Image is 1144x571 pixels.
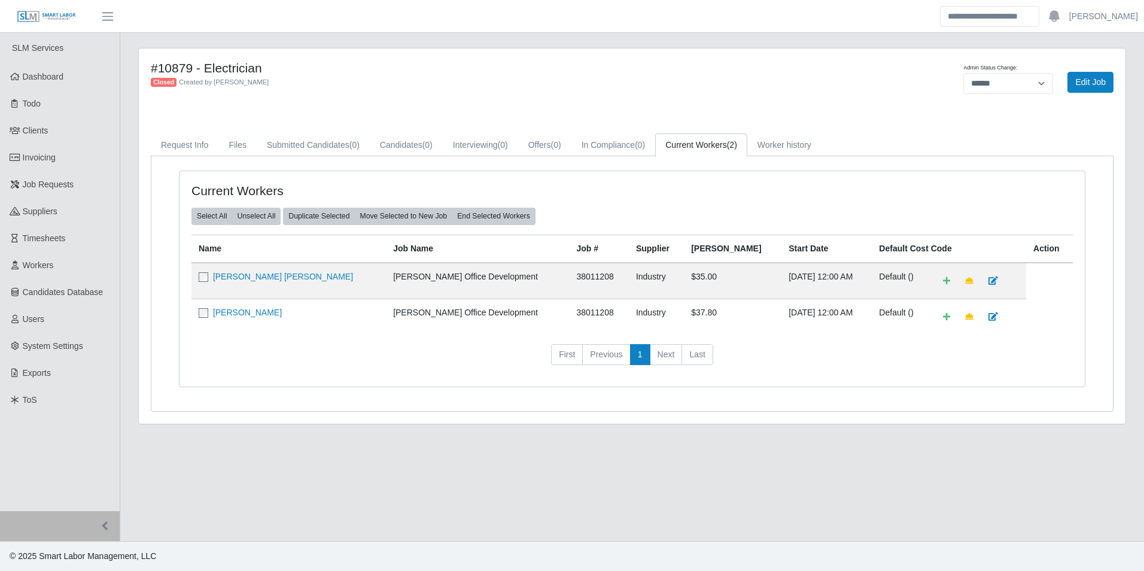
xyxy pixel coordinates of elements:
button: Select All [191,208,232,224]
a: Files [218,133,257,157]
th: Default Cost Code [872,235,1026,263]
a: Edit Job [1067,72,1113,93]
span: Todo [23,99,41,108]
h4: #10879 - Electrician [151,60,705,75]
td: Industry [629,263,684,299]
th: Start Date [781,235,872,263]
span: Closed [151,78,177,87]
td: 38011208 [569,263,628,299]
nav: pagination [191,344,1073,375]
button: Move Selected to New Job [354,208,452,224]
span: (0) [635,140,645,150]
td: Default () [872,299,928,335]
div: bulk actions [191,208,281,224]
img: SLM Logo [17,10,77,23]
td: Default () [872,263,928,299]
span: Suppliers [23,206,57,216]
a: Offers [518,133,571,157]
a: Request Info [151,133,218,157]
span: Invoicing [23,153,56,162]
button: Duplicate Selected [283,208,355,224]
span: Clients [23,126,48,135]
a: Interviewing [443,133,518,157]
td: $35.00 [684,263,781,299]
td: [PERSON_NAME] Office Development [386,263,569,299]
td: Industry [629,299,684,335]
button: End Selected Workers [452,208,536,224]
span: Dashboard [23,72,64,81]
span: (0) [498,140,508,150]
span: (2) [727,140,737,150]
span: Candidates Database [23,287,104,297]
a: Make Team Lead [957,306,981,327]
span: Created by [PERSON_NAME] [179,78,269,86]
a: [PERSON_NAME] [PERSON_NAME] [213,272,353,281]
td: 38011208 [569,299,628,335]
td: [PERSON_NAME] Office Development [386,299,569,335]
span: ToS [23,395,37,405]
a: Current Workers [655,133,747,157]
span: Exports [23,368,51,378]
th: [PERSON_NAME] [684,235,781,263]
td: [DATE] 12:00 AM [781,299,872,335]
span: (0) [349,140,360,150]
td: [DATE] 12:00 AM [781,263,872,299]
h4: Current Workers [191,183,548,198]
a: Make Team Lead [957,271,981,291]
a: Candidates [370,133,443,157]
span: System Settings [23,341,83,351]
a: Submitted Candidates [257,133,370,157]
th: Supplier [629,235,684,263]
span: SLM Services [12,43,63,53]
span: Users [23,314,45,324]
a: Add Default Cost Code [935,271,958,291]
span: Workers [23,260,54,270]
a: In Compliance [571,133,656,157]
button: Unselect All [232,208,281,224]
th: Name [191,235,386,263]
label: Admin Status Change: [963,64,1017,72]
span: © 2025 Smart Labor Management, LLC [10,551,156,561]
th: Job # [569,235,628,263]
th: Action [1026,235,1073,263]
a: 1 [630,344,650,366]
th: Job Name [386,235,569,263]
a: Add Default Cost Code [935,306,958,327]
span: Job Requests [23,180,74,189]
div: bulk actions [283,208,536,224]
span: Timesheets [23,233,66,243]
a: Worker history [747,133,822,157]
input: Search [940,6,1039,27]
td: $37.80 [684,299,781,335]
span: (0) [551,140,561,150]
a: [PERSON_NAME] [1069,10,1138,23]
a: [PERSON_NAME] [213,308,282,317]
span: (0) [422,140,433,150]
